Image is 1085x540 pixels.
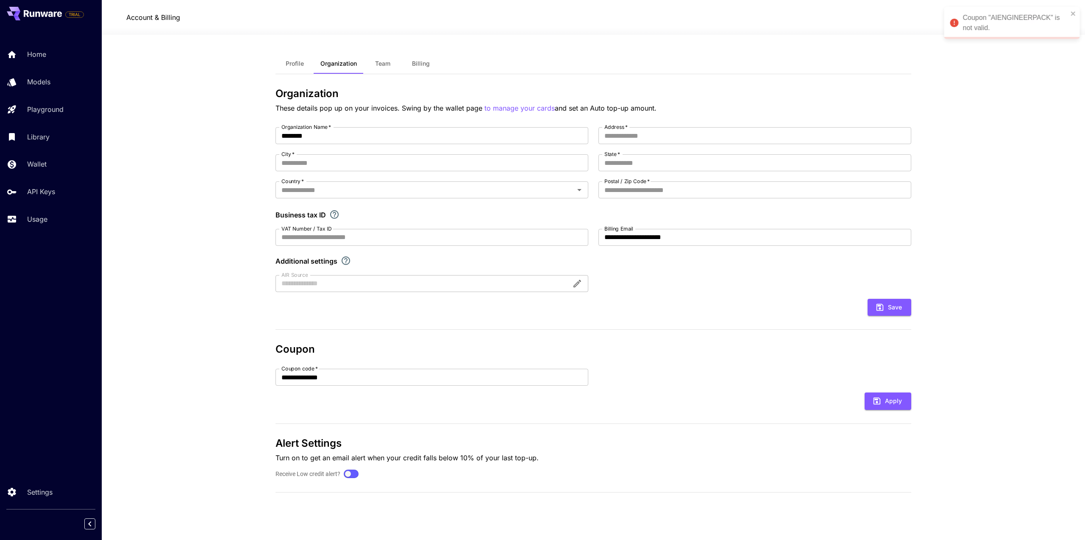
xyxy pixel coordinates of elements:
[604,178,650,185] label: Postal / Zip Code
[27,49,46,59] p: Home
[275,437,911,449] h3: Alert Settings
[375,60,390,67] span: Team
[275,256,337,266] p: Additional settings
[281,178,304,185] label: Country
[66,11,83,18] span: TRIAL
[341,256,351,266] svg: Explore additional customization settings
[126,12,180,22] nav: breadcrumb
[275,453,911,463] p: Turn on to get an email alert when your credit falls below 10% of your last top-up.
[27,186,55,197] p: API Keys
[27,132,50,142] p: Library
[126,12,180,22] a: Account & Billing
[281,365,318,372] label: Coupon code
[865,392,911,410] button: Apply
[963,13,1068,33] div: Coupon "AIENGINEERPACK" is not valid.
[91,516,102,532] div: Collapse sidebar
[281,271,308,278] label: AIR Source
[604,225,633,232] label: Billing Email
[604,150,620,158] label: State
[281,150,295,158] label: City
[27,104,64,114] p: Playground
[275,343,911,355] h3: Coupon
[573,184,585,196] button: Open
[275,104,484,112] span: These details pop up on your invoices. Swing by the wallet page
[868,299,911,316] button: Save
[275,470,340,479] label: Receive Low credit alert?
[275,88,911,100] h3: Organization
[329,209,339,220] svg: If you are a business tax registrant, please enter your business tax ID here.
[1071,10,1077,17] button: close
[555,104,657,112] span: and set an Auto top-up amount.
[604,123,628,131] label: Address
[27,487,53,497] p: Settings
[412,60,430,67] span: Billing
[27,159,47,169] p: Wallet
[286,60,304,67] span: Profile
[27,77,50,87] p: Models
[65,9,84,19] span: Add your payment card to enable full platform functionality.
[320,60,357,67] span: Organization
[484,103,555,114] button: to manage your cards
[84,518,95,529] button: Collapse sidebar
[281,123,331,131] label: Organization Name
[275,210,326,220] p: Business tax ID
[281,225,332,232] label: VAT Number / Tax ID
[27,214,47,224] p: Usage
